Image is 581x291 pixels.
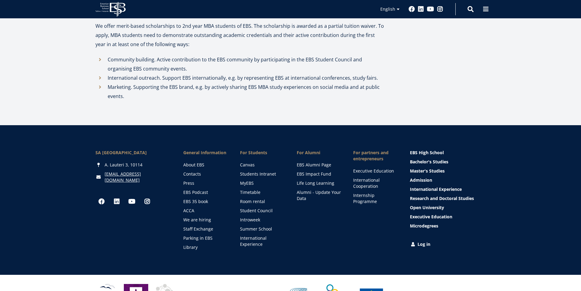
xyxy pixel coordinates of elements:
[353,177,398,189] a: International Cooperation
[353,150,398,162] span: For partners and entrepreneurs
[410,195,486,202] a: Research and Doctoral Studies
[297,150,341,156] span: For Alumni
[297,162,341,168] a: EBS Alumni Page
[108,56,362,72] i: . Active contribution to the EBS community by participating in the EBS Student Council and organi...
[410,186,486,192] a: International Experience
[183,217,228,223] a: We are hiring
[297,189,341,202] a: Alumni - Update Your Data
[240,171,285,177] a: Students Intranet
[108,75,160,81] i: International outreach
[183,226,228,232] a: Staff Exchange
[297,171,341,177] a: EBS Impact Fund
[240,189,285,195] a: Timetable
[410,150,486,156] a: EBS High School
[183,189,228,195] a: EBS Podcast
[160,75,378,81] i: . Support EBS internationally, e.g. by representing EBS at international conferences, study fairs.
[95,162,171,168] div: A. Lauteri 3, 10114
[410,205,486,211] a: Open University
[240,150,285,156] a: For Students
[418,6,424,12] a: Linkedin
[240,162,285,168] a: Canvas
[183,150,228,156] span: General Information
[105,171,171,183] a: [EMAIL_ADDRESS][DOMAIN_NAME]
[240,226,285,232] a: Summer School
[410,159,486,165] a: Bachelor's Studies
[95,23,384,48] i: We offer merit-based scholarships to 2nd year MBA students of EBS. The scholarship is awarded as ...
[240,180,285,186] a: MyEBS
[437,6,443,12] a: Instagram
[108,56,154,63] i: Community building
[183,198,228,205] a: EBS 35 book
[183,244,228,250] a: Library
[297,180,341,186] a: Life Long Learning
[111,195,123,208] a: Linkedin
[240,217,285,223] a: Introweek
[183,162,228,168] a: About EBS
[183,171,228,177] a: Contacts
[409,6,415,12] a: Facebook
[240,235,285,247] a: International Experience
[410,214,486,220] a: Executive Education
[95,150,171,156] div: SA [GEOGRAPHIC_DATA]
[240,208,285,214] a: Student Council
[410,168,486,174] a: Master's Studies
[183,235,228,241] a: Parking in EBS
[126,195,138,208] a: Youtube
[183,180,228,186] a: Press
[95,195,108,208] a: Facebook
[410,241,486,247] a: Log in
[108,84,380,100] i: . Supporting the EBS brand, e.g. by actively sharing EBS MBA study experiences on social media an...
[353,168,398,174] a: Executive Education
[353,192,398,205] a: Internship Programme
[410,223,486,229] a: Microdegrees
[183,208,228,214] a: ACCA
[240,198,285,205] a: Room rental
[108,84,131,90] i: Marketing
[141,195,153,208] a: Instagram
[427,6,434,12] a: Youtube
[410,177,486,183] a: Admission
